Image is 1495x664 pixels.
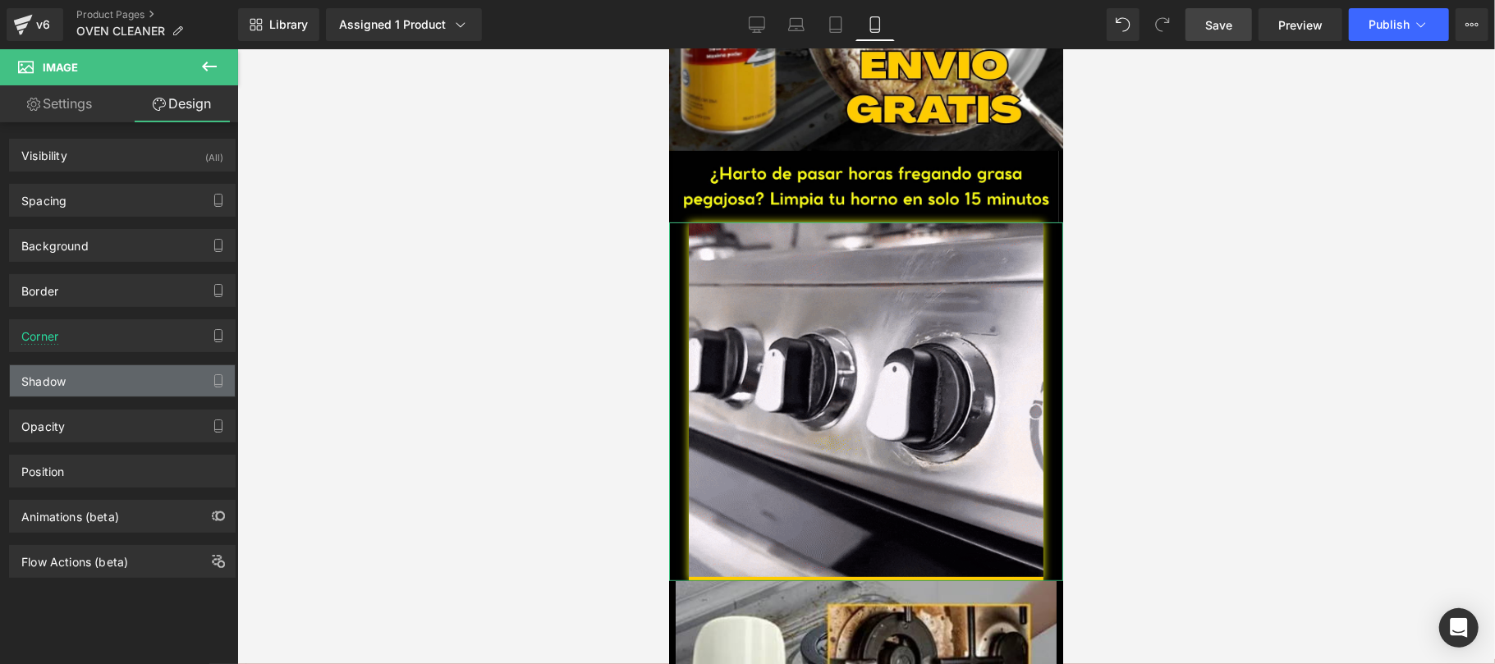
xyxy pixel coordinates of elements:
button: Undo [1107,8,1140,41]
div: Background [21,230,89,253]
span: Publish [1369,18,1410,31]
div: v6 [33,14,53,35]
a: New Library [238,8,319,41]
a: Preview [1259,8,1342,41]
a: Laptop [777,8,816,41]
span: Image [43,61,78,74]
a: Product Pages [76,8,238,21]
div: Assigned 1 Product [339,16,469,33]
div: Open Intercom Messenger [1439,608,1479,648]
span: Preview [1278,16,1323,34]
a: Desktop [737,8,777,41]
span: OVEN CLEANER [76,25,165,38]
div: Border [21,275,58,298]
div: Animations (beta) [21,501,119,524]
div: Corner [21,320,58,343]
div: Position [21,456,64,479]
a: Design [122,85,241,122]
a: Tablet [816,8,855,41]
a: v6 [7,8,63,41]
button: Redo [1146,8,1179,41]
div: Visibility [21,140,67,163]
div: Shadow [21,365,66,388]
div: (All) [205,140,223,167]
button: More [1456,8,1488,41]
div: Flow Actions (beta) [21,546,128,569]
span: Save [1205,16,1232,34]
span: Library [269,17,308,32]
button: Publish [1349,8,1449,41]
div: Spacing [21,185,66,208]
div: Opacity [21,410,65,433]
a: Mobile [855,8,895,41]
